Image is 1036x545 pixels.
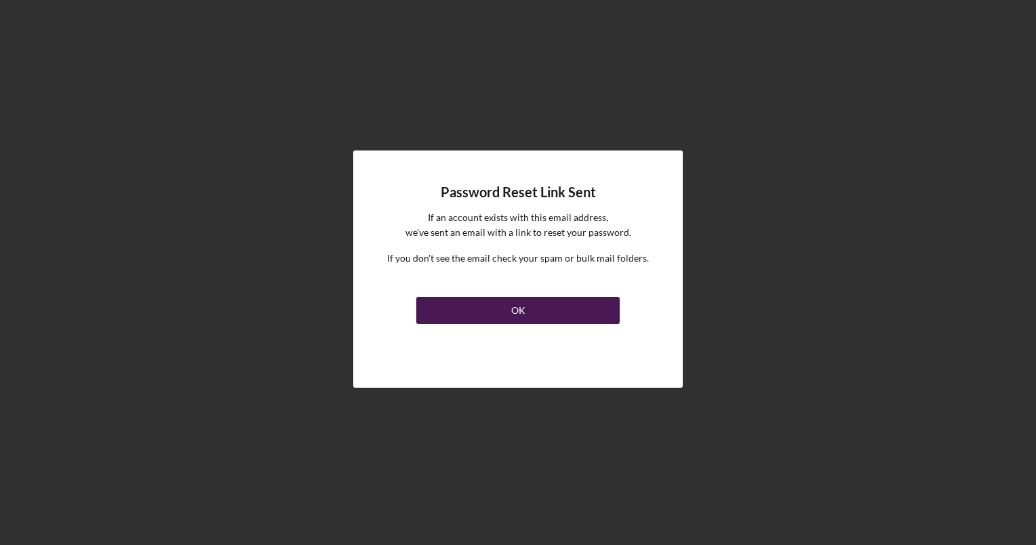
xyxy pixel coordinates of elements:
[387,251,649,266] p: If you don't see the email check your spam or bulk mail folders.
[416,297,620,324] button: OK
[441,184,596,200] h4: Password Reset Link Sent
[405,210,631,241] p: If an account exists with this email address, we've sent an email with a link to reset your passw...
[511,297,525,324] div: OK
[416,291,620,324] a: OK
